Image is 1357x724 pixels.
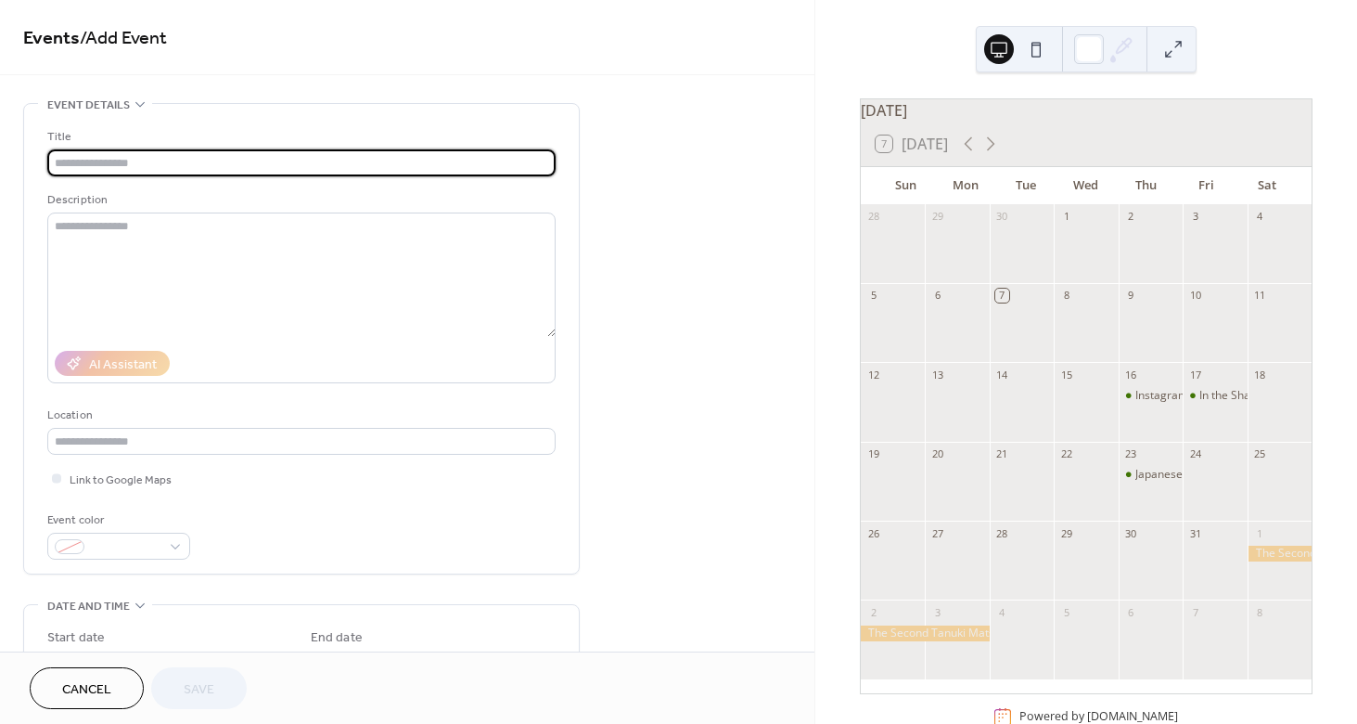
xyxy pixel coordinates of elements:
div: 29 [930,210,944,224]
div: 19 [866,447,880,461]
div: Wed [1056,167,1116,204]
div: Sat [1236,167,1297,204]
div: 13 [930,368,944,381]
div: 23 [1124,447,1138,461]
div: 8 [1059,289,1073,303]
div: 6 [1124,605,1138,619]
div: 3 [1188,210,1202,224]
div: 20 [930,447,944,461]
div: Description [47,190,552,210]
div: 4 [1253,210,1267,224]
div: 31 [1188,526,1202,540]
div: Thu [1116,167,1176,204]
div: 7 [1188,605,1202,619]
div: 5 [866,289,880,303]
div: Title [47,127,552,147]
div: 21 [995,447,1009,461]
div: In the Shadow of Empire: Art in Occupied Japan [1183,388,1247,404]
div: 7 [995,289,1009,303]
span: Date and time [47,597,130,616]
div: 16 [1124,368,1138,381]
div: 9 [1124,289,1138,303]
div: Fri [1176,167,1236,204]
div: 28 [866,210,880,224]
span: Event details [47,96,130,115]
div: The Second Tanuki Matsuri（第二回タヌキ祭り） [1248,546,1312,562]
div: Tue [996,167,1056,204]
div: Location [47,406,552,425]
div: 27 [930,526,944,540]
div: 26 [866,526,880,540]
div: Mon [936,167,996,204]
span: Link to Google Maps [70,471,172,490]
div: Sun [876,167,936,204]
div: 2 [866,605,880,619]
div: Instagramming the Countryside: Social media and demographic change in rural Japan [1119,388,1183,404]
div: 25 [1253,447,1267,461]
div: 30 [1124,526,1138,540]
div: 14 [995,368,1009,381]
div: 11 [1253,289,1267,303]
span: Cancel [62,680,111,700]
div: 2 [1124,210,1138,224]
span: / Add Event [80,20,167,57]
div: The Second Tanuki Matsuri（第二回タヌキ祭り） [861,626,990,641]
div: 29 [1059,526,1073,540]
div: 1 [1059,210,1073,224]
div: 1 [1253,526,1267,540]
div: End date [311,628,363,648]
div: 22 [1059,447,1073,461]
div: 6 [930,289,944,303]
div: 12 [866,368,880,381]
div: 18 [1253,368,1267,381]
button: Cancel [30,667,144,709]
div: Start date [47,628,105,648]
div: 15 [1059,368,1073,381]
div: 10 [1188,289,1202,303]
div: 5 [1059,605,1073,619]
div: 4 [995,605,1009,619]
div: 3 [930,605,944,619]
div: 24 [1188,447,1202,461]
div: 28 [995,526,1009,540]
div: 17 [1188,368,1202,381]
div: Japanese-Chinese Cuisine: Imperialism, Nostalgia and Cultural Heritage [1119,467,1183,483]
div: Event color [47,511,186,530]
div: [DATE] [861,99,1312,122]
div: 30 [995,210,1009,224]
a: Events [23,20,80,57]
div: 8 [1253,605,1267,619]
